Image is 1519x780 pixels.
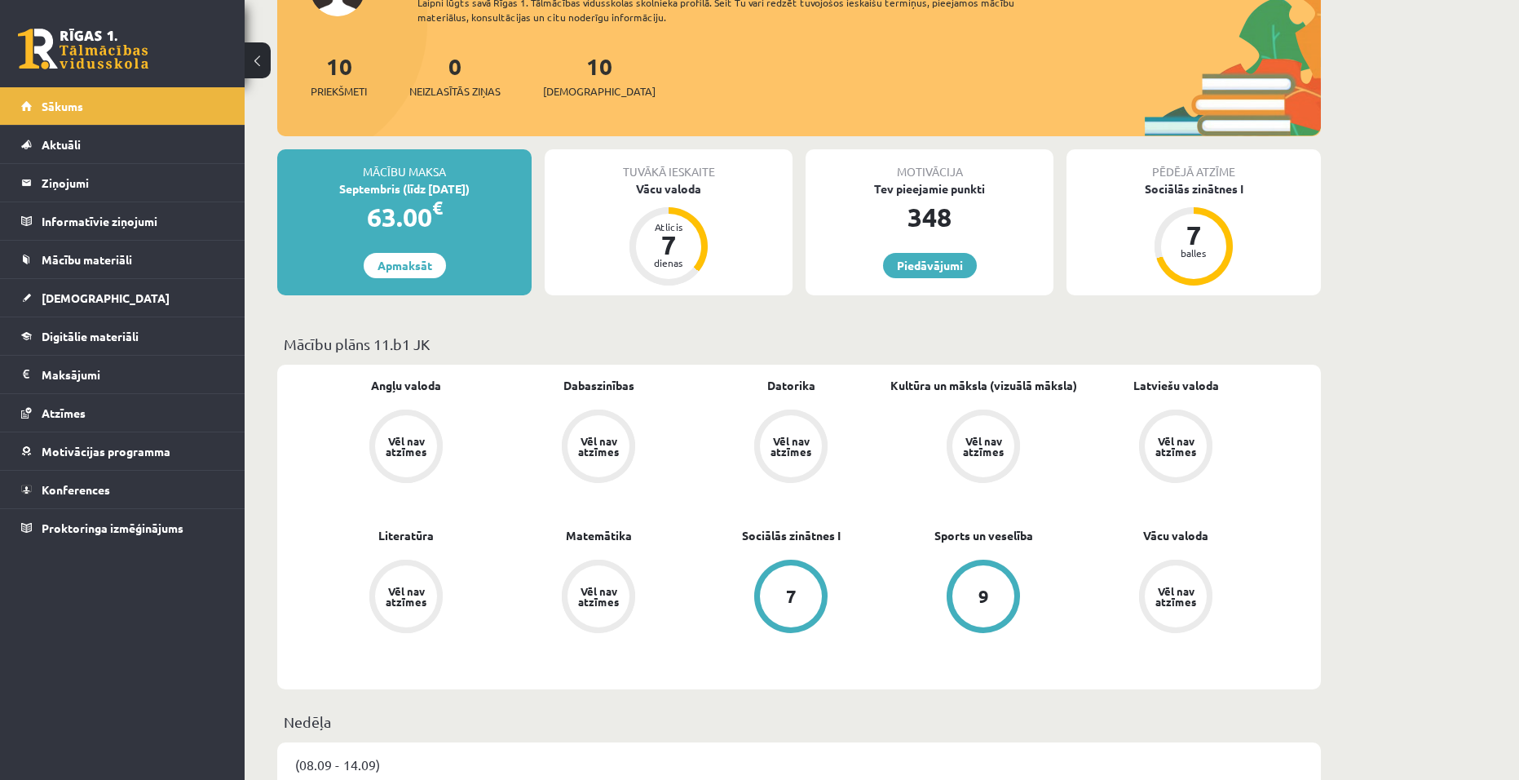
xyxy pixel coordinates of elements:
[21,509,224,547] a: Proktoringa izmēģinājums
[21,241,224,278] a: Mācību materiāli
[644,258,693,268] div: dienas
[545,180,793,197] div: Vācu valoda
[695,560,887,636] a: 7
[695,410,887,486] a: Vēl nav atzīmes
[18,29,148,69] a: Rīgas 1. Tālmācības vidusskola
[21,432,224,470] a: Motivācijas programma
[284,333,1314,355] p: Mācību plāns 11.b1 JK
[742,527,841,544] a: Sociālās zinātnes I
[1066,180,1321,197] div: Sociālās zinātnes I
[42,329,139,343] span: Digitālie materiāli
[1169,248,1218,258] div: balles
[1066,149,1321,180] div: Pēdējā atzīme
[42,202,224,240] legend: Informatīvie ziņojumi
[1080,410,1272,486] a: Vēl nav atzīmes
[502,560,695,636] a: Vēl nav atzīmes
[310,410,502,486] a: Vēl nav atzīmes
[786,587,797,605] div: 7
[42,521,183,535] span: Proktoringa izmēģinājums
[311,51,367,100] a: 10Priekšmeti
[42,444,170,459] span: Motivācijas programma
[767,377,815,394] a: Datorika
[284,711,1314,733] p: Nedēļa
[371,377,441,394] a: Angļu valoda
[1133,377,1219,394] a: Latviešu valoda
[502,410,695,486] a: Vēl nav atzīmes
[887,410,1080,486] a: Vēl nav atzīmes
[883,253,977,278] a: Piedāvājumi
[383,436,429,457] div: Vēl nav atzīmes
[21,202,224,240] a: Informatīvie ziņojumi
[311,83,367,100] span: Priekšmeti
[1153,586,1199,607] div: Vēl nav atzīmes
[1080,560,1272,636] a: Vēl nav atzīmes
[42,99,83,113] span: Sākums
[42,290,170,305] span: [DEMOGRAPHIC_DATA]
[21,394,224,432] a: Atzīmes
[1169,222,1218,248] div: 7
[543,83,656,100] span: [DEMOGRAPHIC_DATA]
[42,356,224,393] legend: Maksājumi
[1066,180,1321,288] a: Sociālās zinātnes I 7 balles
[42,482,110,497] span: Konferences
[1143,527,1208,544] a: Vācu valoda
[545,180,793,288] a: Vācu valoda Atlicis 7 dienas
[21,317,224,355] a: Digitālie materiāli
[277,149,532,180] div: Mācību maksa
[21,164,224,202] a: Ziņojumi
[1153,436,1199,457] div: Vēl nav atzīmes
[543,51,656,100] a: 10[DEMOGRAPHIC_DATA]
[42,164,224,202] legend: Ziņojumi
[960,436,1006,457] div: Vēl nav atzīmes
[277,180,532,197] div: Septembris (līdz [DATE])
[42,137,81,152] span: Aktuāli
[978,587,989,605] div: 9
[21,356,224,393] a: Maksājumi
[576,586,621,607] div: Vēl nav atzīmes
[310,560,502,636] a: Vēl nav atzīmes
[545,149,793,180] div: Tuvākā ieskaite
[42,252,132,267] span: Mācību materiāli
[934,527,1033,544] a: Sports un veselība
[378,527,434,544] a: Literatūra
[409,51,501,100] a: 0Neizlasītās ziņas
[566,527,632,544] a: Matemātika
[42,406,86,420] span: Atzīmes
[887,560,1080,636] a: 9
[409,83,501,100] span: Neizlasītās ziņas
[806,197,1053,237] div: 348
[644,222,693,232] div: Atlicis
[21,87,224,125] a: Sākums
[364,253,446,278] a: Apmaksāt
[277,197,532,237] div: 63.00
[806,180,1053,197] div: Tev pieejamie punkti
[890,377,1077,394] a: Kultūra un māksla (vizuālā māksla)
[383,586,429,607] div: Vēl nav atzīmes
[21,471,224,508] a: Konferences
[21,279,224,317] a: [DEMOGRAPHIC_DATA]
[432,196,443,219] span: €
[644,232,693,258] div: 7
[576,436,621,457] div: Vēl nav atzīmes
[21,126,224,163] a: Aktuāli
[806,149,1053,180] div: Motivācija
[768,436,814,457] div: Vēl nav atzīmes
[563,377,634,394] a: Dabaszinības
